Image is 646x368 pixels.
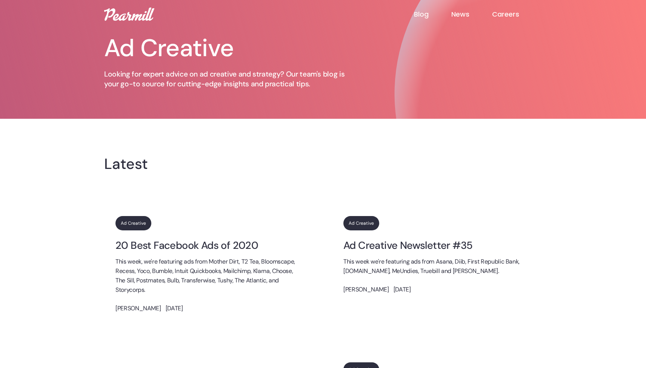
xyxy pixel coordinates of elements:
p: This week we're featuring ads from Asana, Diib, First Republic Bank, [DOMAIN_NAME], MeUndies, Tru... [343,257,531,276]
a: Careers [492,10,542,19]
img: Pearmill logo [104,8,154,21]
p: Looking for expert advice on ad creative and strategy? Our team's blog is your go-to source for c... [104,69,361,89]
p: This week, we're featuring ads from Mother Dirt, T2 Tea, Bloomscape, Recess, Yoco, Bumble, Intuit... [115,257,303,294]
a: Blog [414,10,451,19]
h4: Latest [104,158,154,170]
a: Ad Creative [343,216,379,230]
p: [DATE] [166,304,183,313]
p: [PERSON_NAME] [115,304,161,313]
p: [DATE] [394,285,411,294]
h1: Ad Creative [104,36,361,60]
p: [PERSON_NAME] [343,285,389,294]
a: Ad Creative Newsletter #35 [343,239,531,251]
a: 20 Best Facebook Ads of 2020 [115,239,303,251]
a: Ad Creative [115,216,151,230]
a: News [451,10,492,19]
